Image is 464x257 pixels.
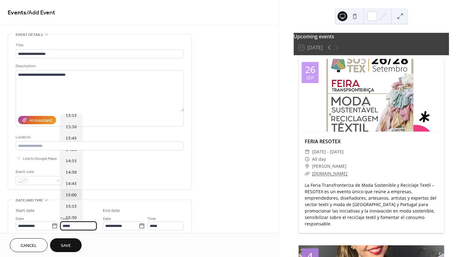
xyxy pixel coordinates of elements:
[305,155,310,163] div: ​
[16,134,183,140] div: Location
[61,243,71,249] span: Save
[23,155,57,162] span: Link to Google Maps
[305,65,315,74] div: 26
[60,216,69,222] span: Time
[16,42,183,48] div: Title
[16,169,62,175] div: Event color
[147,216,156,222] span: Time
[312,155,326,163] span: All day
[305,148,310,155] div: ​
[306,75,314,80] div: Sep
[299,182,444,227] div: La Feria Transfronteriza de Moda Sostenible y Reciclaje Textil – RESOTEX es un evento único que r...
[50,238,82,252] button: Save
[21,243,37,249] span: Cancel
[26,7,55,19] span: / Add Event
[18,116,56,124] button: AI Assistant
[103,208,120,214] div: End date
[103,216,111,222] span: Date
[16,208,35,214] div: Start date
[10,238,48,252] button: Cancel
[8,7,26,19] a: Events
[312,163,346,170] span: [PERSON_NAME]
[16,32,43,38] span: Event details
[29,117,52,124] div: AI Assistant
[305,163,310,170] div: ​
[305,170,310,177] div: ​
[16,216,24,222] span: Date
[312,148,344,155] span: [DATE] - [DATE]
[294,33,449,40] div: Upcoming events
[312,171,347,176] a: [DOMAIN_NAME]
[305,138,341,145] a: FERIA RESOTEX
[16,197,43,204] span: Date and time
[16,63,183,69] div: Description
